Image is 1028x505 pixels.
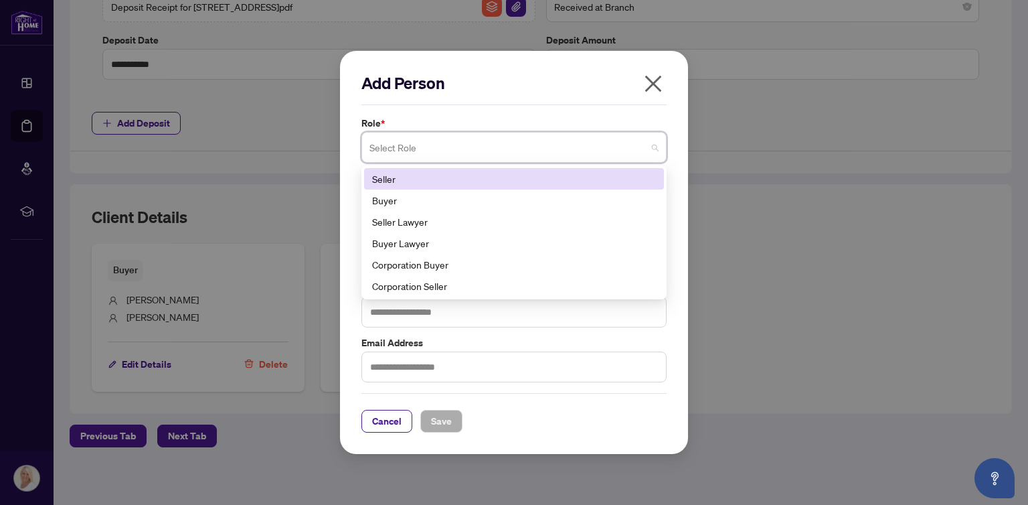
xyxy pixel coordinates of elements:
div: Corporation Seller [372,279,656,293]
div: Buyer [364,190,664,211]
button: Open asap [974,458,1015,498]
button: Save [420,410,462,433]
div: Buyer Lawyer [372,236,656,250]
div: Buyer Lawyer [364,232,664,254]
div: Corporation Buyer [364,254,664,275]
div: Seller Lawyer [364,211,664,232]
div: Seller [372,171,656,186]
label: Role [361,116,667,131]
h2: Add Person [361,72,667,94]
div: Corporation Seller [364,275,664,297]
div: Seller [364,168,664,190]
button: Cancel [361,410,412,433]
span: close [642,73,664,94]
div: Seller Lawyer [372,214,656,229]
div: Buyer [372,193,656,208]
div: Corporation Buyer [372,257,656,272]
span: Cancel [372,411,402,432]
label: Email Address [361,336,667,350]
